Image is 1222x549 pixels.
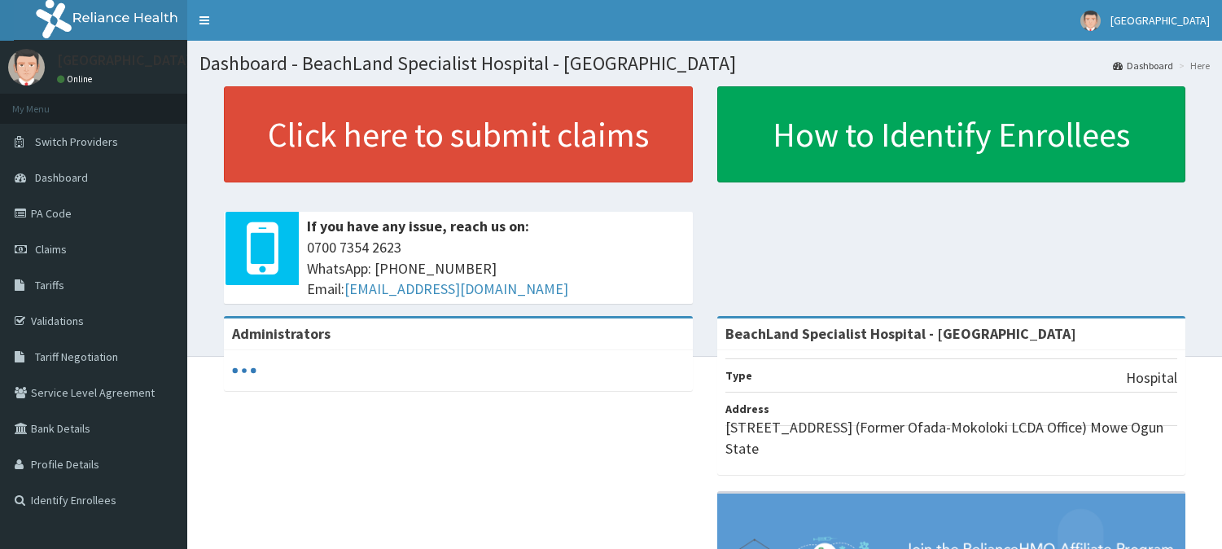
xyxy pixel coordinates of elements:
p: Hospital [1126,367,1177,389]
a: Dashboard [1113,59,1173,72]
span: Claims [35,242,67,257]
b: Administrators [232,324,331,343]
span: [GEOGRAPHIC_DATA] [1110,13,1210,28]
img: User Image [1080,11,1101,31]
span: Tariffs [35,278,64,292]
p: [GEOGRAPHIC_DATA] [57,53,191,68]
strong: BeachLand Specialist Hospital - [GEOGRAPHIC_DATA] [725,324,1076,343]
a: Online [57,73,96,85]
b: If you have any issue, reach us on: [307,217,529,235]
h1: Dashboard - BeachLand Specialist Hospital - [GEOGRAPHIC_DATA] [199,53,1210,74]
b: Address [725,402,769,416]
a: How to Identify Enrollees [717,86,1186,182]
li: Here [1175,59,1210,72]
span: Dashboard [35,170,88,185]
span: Tariff Negotiation [35,349,118,364]
b: Type [725,368,752,383]
a: [EMAIL_ADDRESS][DOMAIN_NAME] [344,279,568,298]
img: User Image [8,49,45,86]
p: [STREET_ADDRESS] (Former Ofada-Mokoloki LCDA Office) Mowe Ogun State [725,417,1178,459]
a: Click here to submit claims [224,86,693,182]
svg: audio-loading [232,358,256,383]
span: Switch Providers [35,134,118,149]
span: 0700 7354 2623 WhatsApp: [PHONE_NUMBER] Email: [307,237,685,300]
